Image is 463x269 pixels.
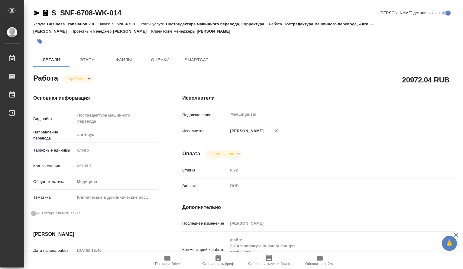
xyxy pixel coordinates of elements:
[182,247,228,253] p: Комментарий к работе
[99,22,112,26] p: Заказ:
[33,129,75,141] p: Направление перевода
[33,72,58,83] h2: Работа
[33,147,75,153] p: Тарифные единицы
[208,151,235,156] button: Не оплачена
[182,167,228,173] p: Ставка
[33,9,40,17] button: Скопировать ссылку для ЯМессенджера
[380,10,440,16] span: [PERSON_NAME] детали заказа
[228,181,433,191] div: RUB
[270,124,283,137] button: Удалить исполнителя
[75,145,158,155] div: слово
[139,22,166,26] p: Этапы услуги
[248,262,290,266] span: Скопировать мини-бриф
[113,29,151,34] p: [PERSON_NAME]
[294,252,345,269] button: Обновить файлы
[42,9,49,17] button: Скопировать ссылку
[182,94,456,102] h4: Исполнители
[33,194,75,200] p: Тематика
[182,150,200,157] h4: Оплата
[75,192,158,203] div: Клинические и доклинические исследования
[228,128,264,134] p: [PERSON_NAME]
[112,22,140,26] p: S_SNF-6708
[305,262,335,266] span: Обновить файлы
[182,220,228,226] p: Последнее изменение
[33,231,158,238] h4: [PERSON_NAME]
[155,262,180,266] span: Папка на Drive
[33,22,47,26] p: Услуга
[33,94,158,102] h4: Основная информация
[33,116,75,122] p: Вид работ
[47,22,99,26] p: Business Translation 2.0
[444,237,455,250] span: 🙏
[182,56,211,64] span: SmartCat
[182,183,228,189] p: Валюта
[182,112,228,118] p: Подразделение
[146,56,175,64] span: Оценки
[75,177,158,187] div: Медицина
[51,9,121,17] a: S_SNF-6708-WK-014
[142,252,193,269] button: Папка на Drive
[269,22,283,26] p: Работа
[244,252,294,269] button: Скопировать мини-бриф
[193,252,244,269] button: Скопировать бриф
[205,150,242,158] div: В работе
[182,204,456,211] h4: Дополнительно
[228,219,433,228] input: Пустое поле
[197,29,235,34] p: [PERSON_NAME]
[71,29,113,34] p: Проектный менеджер
[228,235,433,263] textarea: файл: 2.7.4 summary-clin-safety-csu-gss эфф 22795.7 тотал 43679
[202,262,234,266] span: Скопировать бриф
[63,75,93,83] div: В работе
[33,248,75,254] p: Дата начала работ
[33,163,75,169] p: Кол-во единиц
[37,56,66,64] span: Детали
[33,35,47,48] button: Добавить тэг
[66,76,86,82] button: В работе
[109,56,138,64] span: Файлы
[151,29,197,34] p: Клиентские менеджеры
[182,128,228,134] p: Исполнитель
[42,210,80,216] span: Нотариальный заказ
[73,56,102,64] span: Этапы
[442,236,457,251] button: 🙏
[33,179,75,185] p: Общая тематика
[75,162,158,170] input: Пустое поле
[75,246,128,255] input: Пустое поле
[228,166,433,175] input: Пустое поле
[402,75,449,85] h2: 20972.04 RUB
[166,22,269,26] p: Постредактура машинного перевода, Корректура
